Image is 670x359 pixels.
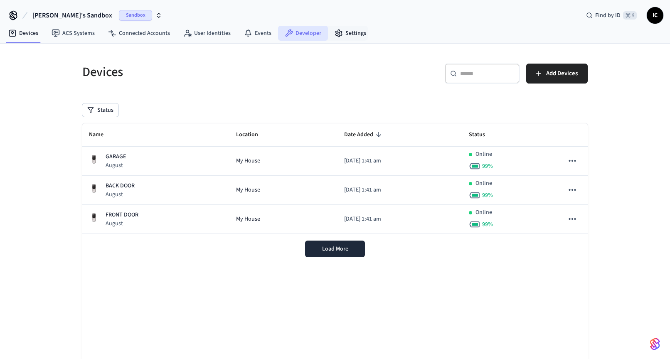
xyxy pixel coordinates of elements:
[328,26,373,41] a: Settings
[482,162,493,170] span: 99 %
[106,152,126,161] p: GARAGE
[650,337,660,351] img: SeamLogoGradient.69752ec5.svg
[546,68,578,79] span: Add Devices
[106,211,138,219] p: FRONT DOOR
[322,245,348,253] span: Load More
[82,103,118,117] button: Status
[2,26,45,41] a: Devices
[278,26,328,41] a: Developer
[106,219,138,228] p: August
[101,26,177,41] a: Connected Accounts
[236,157,260,165] span: My House
[89,213,99,223] img: Yale Assure Touchscreen Wifi Smart Lock, Satin Nickel, Front
[344,157,456,165] p: [DATE] 1:41 am
[106,161,126,170] p: August
[177,26,237,41] a: User Identities
[82,123,588,234] table: sticky table
[526,64,588,84] button: Add Devices
[475,150,492,159] p: Online
[469,128,496,141] span: Status
[482,191,493,199] span: 99 %
[475,179,492,188] p: Online
[237,26,278,41] a: Events
[344,186,456,194] p: [DATE] 1:41 am
[236,186,260,194] span: My House
[32,10,112,20] span: [PERSON_NAME]'s Sandbox
[119,10,152,21] span: Sandbox
[344,128,384,141] span: Date Added
[106,182,135,190] p: BACK DOOR
[595,11,621,20] span: Find by ID
[236,128,269,141] span: Location
[89,184,99,194] img: Yale Assure Touchscreen Wifi Smart Lock, Satin Nickel, Front
[89,128,114,141] span: Name
[344,215,456,224] p: [DATE] 1:41 am
[579,8,643,23] div: Find by ID⌘ K
[475,208,492,217] p: Online
[82,64,330,81] h5: Devices
[482,220,493,229] span: 99 %
[106,190,135,199] p: August
[89,155,99,165] img: Yale Assure Touchscreen Wifi Smart Lock, Satin Nickel, Front
[623,11,637,20] span: ⌘ K
[648,8,663,23] span: IC
[647,7,663,24] button: IC
[236,215,260,224] span: My House
[305,241,365,257] button: Load More
[45,26,101,41] a: ACS Systems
